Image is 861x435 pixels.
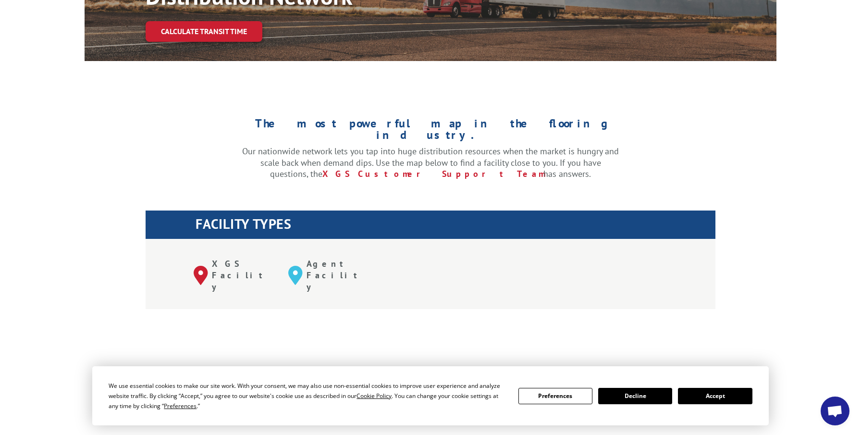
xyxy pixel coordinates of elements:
div: Cookie Consent Prompt [92,366,769,425]
button: Decline [598,388,672,404]
button: Accept [678,388,752,404]
h1: FACILITY TYPES [196,217,715,236]
p: XGS Facility [212,258,274,292]
a: XGS Customer Support Team [322,168,543,179]
p: Agent Facility [307,258,369,292]
button: Preferences [518,388,592,404]
span: Cookie Policy [357,392,392,400]
p: Our nationwide network lets you tap into huge distribution resources when the market is hungry an... [242,146,619,180]
span: Preferences [164,402,197,410]
div: We use essential cookies to make our site work. With your consent, we may also use non-essential ... [109,381,506,411]
div: Open chat [821,397,849,425]
a: Calculate transit time [146,21,262,42]
h1: The most powerful map in the flooring industry. [242,118,619,146]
